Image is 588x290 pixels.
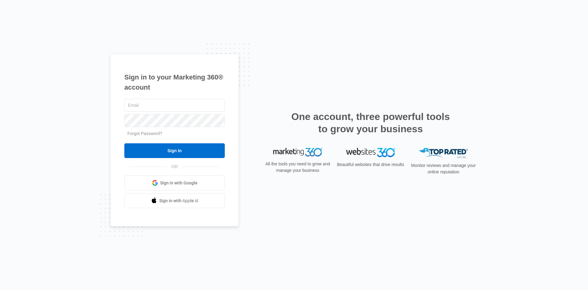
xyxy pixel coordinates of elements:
[419,148,468,158] img: Top Rated Local
[273,148,322,157] img: Marketing 360
[159,198,198,204] span: Sign in with Apple Id
[124,143,225,158] input: Sign In
[160,180,198,186] span: Sign in with Google
[124,193,225,208] a: Sign in with Apple Id
[124,176,225,190] a: Sign in with Google
[124,72,225,92] h1: Sign in to your Marketing 360® account
[124,99,225,112] input: Email
[127,131,162,136] a: Forgot Password?
[409,162,478,175] p: Monitor reviews and manage your online reputation
[289,110,452,135] h2: One account, three powerful tools to grow your business
[346,148,395,157] img: Websites 360
[167,164,182,170] span: OR
[336,161,405,168] p: Beautiful websites that drive results
[263,161,332,174] p: All the tools you need to grow and manage your business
